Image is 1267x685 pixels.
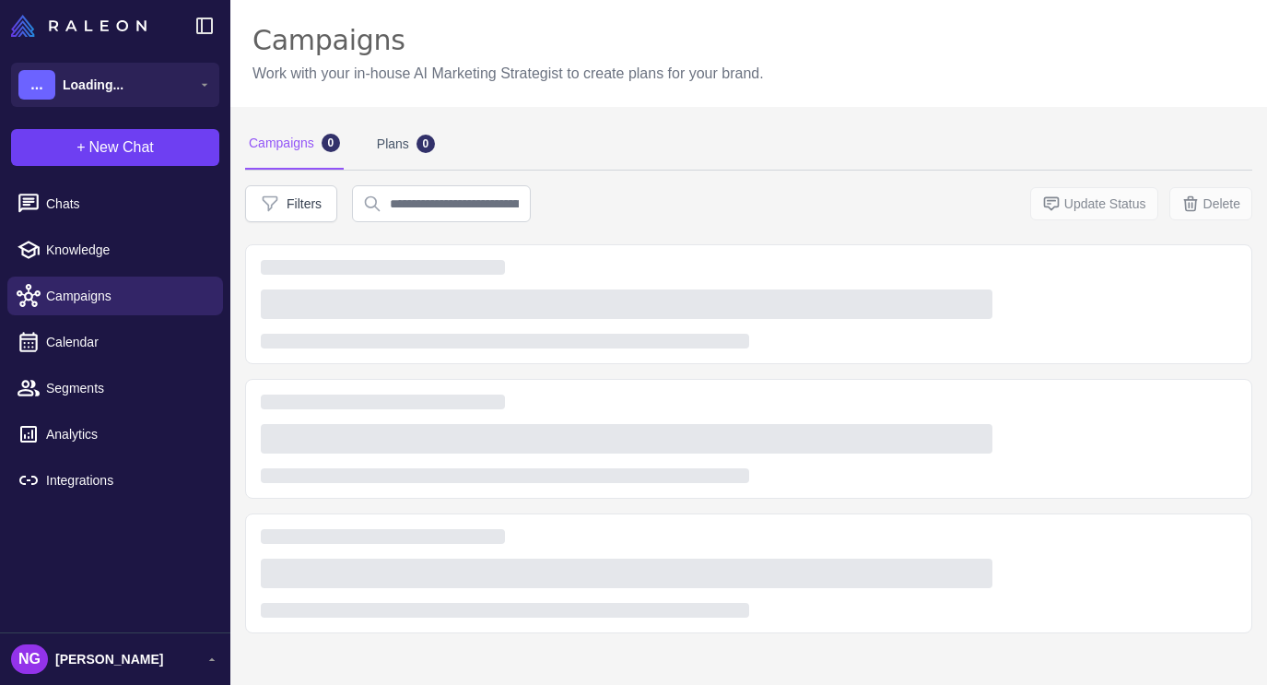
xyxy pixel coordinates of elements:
button: Filters [245,185,337,222]
div: ... [18,70,55,100]
span: [PERSON_NAME] [55,649,163,669]
div: Campaigns [245,118,344,170]
span: Campaigns [46,286,208,306]
span: Knowledge [46,240,208,260]
div: Campaigns [252,22,764,59]
span: Loading... [63,75,123,95]
div: 0 [322,134,340,152]
span: New Chat [89,136,154,159]
a: Analytics [7,415,223,454]
span: Integrations [46,470,208,490]
a: Segments [7,369,223,407]
a: Chats [7,184,223,223]
button: +New Chat [11,129,219,166]
a: Knowledge [7,230,223,269]
a: Calendar [7,323,223,361]
span: Calendar [46,332,208,352]
a: Campaigns [7,277,223,315]
div: NG [11,644,48,674]
span: Chats [46,194,208,214]
span: + [76,136,85,159]
button: Delete [1169,187,1252,220]
a: Integrations [7,461,223,500]
div: 0 [416,135,435,153]
span: Analytics [46,424,208,444]
button: ...Loading... [11,63,219,107]
span: Segments [46,378,208,398]
img: Raleon Logo [11,15,147,37]
button: Update Status [1030,187,1158,220]
p: Work with your in-house AI Marketing Strategist to create plans for your brand. [252,63,764,85]
div: Plans [373,118,439,170]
